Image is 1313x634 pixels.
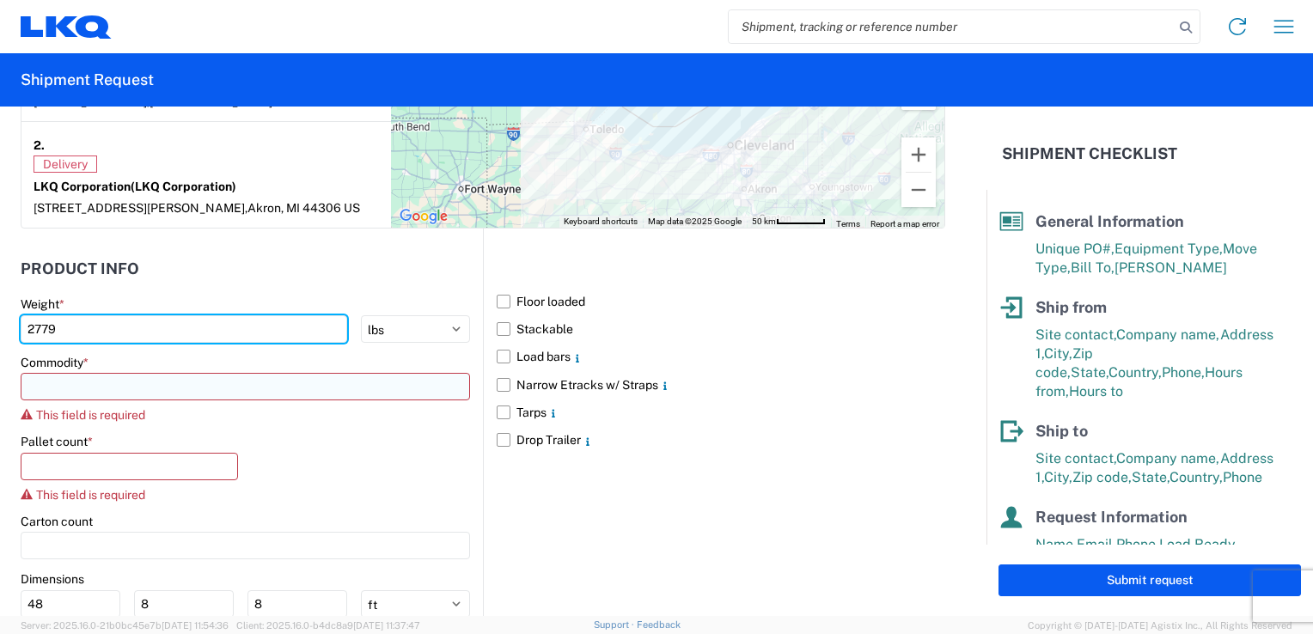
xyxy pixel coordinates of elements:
label: Drop Trailer [497,426,945,454]
label: Carton count [21,514,93,529]
span: [DATE] 11:37:47 [353,620,420,631]
label: Stackable [497,315,945,343]
span: Email, [1077,536,1116,552]
span: [DATE] 11:54:36 [162,620,229,631]
span: Client: 2025.16.0-b4dc8a9 [236,620,420,631]
label: Pallet count [21,434,93,449]
label: Narrow Etracks w/ Straps [497,371,945,399]
span: Site contact, [1035,450,1116,466]
span: Country, [1108,364,1162,381]
strong: LKQ Corporation [34,180,236,193]
span: Ship from [1035,298,1107,316]
span: Name, [1035,536,1077,552]
a: Terms [836,219,860,229]
span: [STREET_ADDRESS][PERSON_NAME], [34,201,247,215]
button: Submit request [998,564,1301,596]
span: State, [1071,364,1108,381]
strong: 2. [34,134,45,155]
input: W [134,590,234,618]
label: Dimensions [21,571,84,587]
span: Company name, [1116,450,1220,466]
button: Map Scale: 50 km per 54 pixels [747,216,831,228]
span: Delivery [34,155,97,173]
button: Keyboard shortcuts [564,216,638,228]
button: Zoom in [901,137,936,172]
span: Site contact, [1035,326,1116,343]
h2: Shipment Checklist [1002,143,1177,164]
span: Zip code, [1072,469,1132,485]
span: Server: 2025.16.0-21b0bc45e7b [21,620,229,631]
span: Hours to [1069,383,1123,399]
span: Bill To, [1071,259,1115,276]
span: Copyright © [DATE]-[DATE] Agistix Inc., All Rights Reserved [1028,618,1292,633]
input: L [21,590,120,618]
span: Country, [1169,469,1223,485]
label: Tarps [497,399,945,426]
span: General Information [1035,212,1184,230]
span: City, [1044,345,1072,362]
button: Zoom out [901,173,936,207]
span: City, [1044,469,1072,485]
input: Shipment, tracking or reference number [729,10,1174,43]
a: Support [594,619,637,630]
input: H [247,590,347,618]
span: Phone [1223,469,1262,485]
span: This field is required [36,408,145,422]
h2: Shipment Request [21,70,154,90]
a: Open this area in Google Maps (opens a new window) [395,205,452,228]
a: Feedback [637,619,681,630]
span: Phone, [1116,536,1159,552]
label: Load bars [497,343,945,370]
span: 50 km [752,216,776,226]
span: Phone, [1162,364,1205,381]
span: [PERSON_NAME] [1115,259,1227,276]
h2: Product Info [21,260,139,277]
label: Floor loaded [497,288,945,315]
span: Ship to [1035,422,1088,440]
span: (LKQ Corporation) [131,180,236,193]
span: This field is required [36,488,145,502]
label: Weight [21,296,64,312]
img: Google [395,205,452,228]
span: Akron, MI 44306 US [247,201,360,215]
span: Unique PO#, [1035,241,1115,257]
span: Company name, [1116,326,1220,343]
span: State, [1132,469,1169,485]
label: Commodity [21,355,89,370]
span: Equipment Type, [1115,241,1223,257]
a: Report a map error [870,219,939,229]
span: Map data ©2025 Google [648,216,742,226]
span: Request Information [1035,508,1188,526]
